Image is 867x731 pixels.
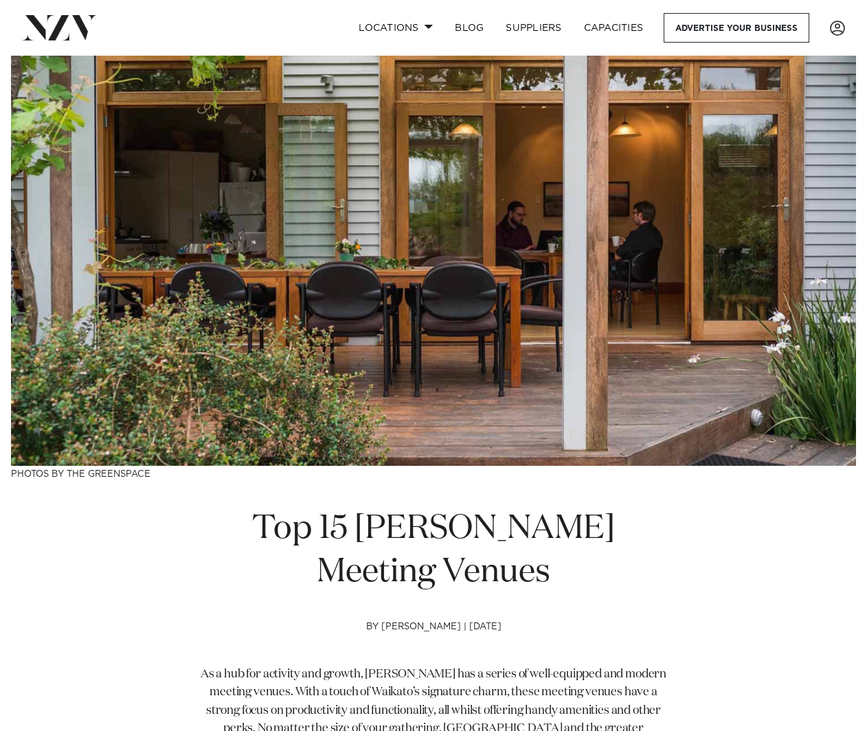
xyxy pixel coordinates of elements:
a: Capacities [573,13,655,43]
img: nzv-logo.png [22,15,97,40]
h1: Top 15 [PERSON_NAME] Meeting Venues [199,508,668,594]
a: Locations [348,13,444,43]
h4: by [PERSON_NAME] | [DATE] [199,622,668,666]
h3: Photos by The Greenspace [11,466,856,480]
a: SUPPLIERS [495,13,572,43]
a: Advertise your business [664,13,809,43]
a: BLOG [444,13,495,43]
img: Top 15 Hamilton Meeting Venues [11,56,856,466]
